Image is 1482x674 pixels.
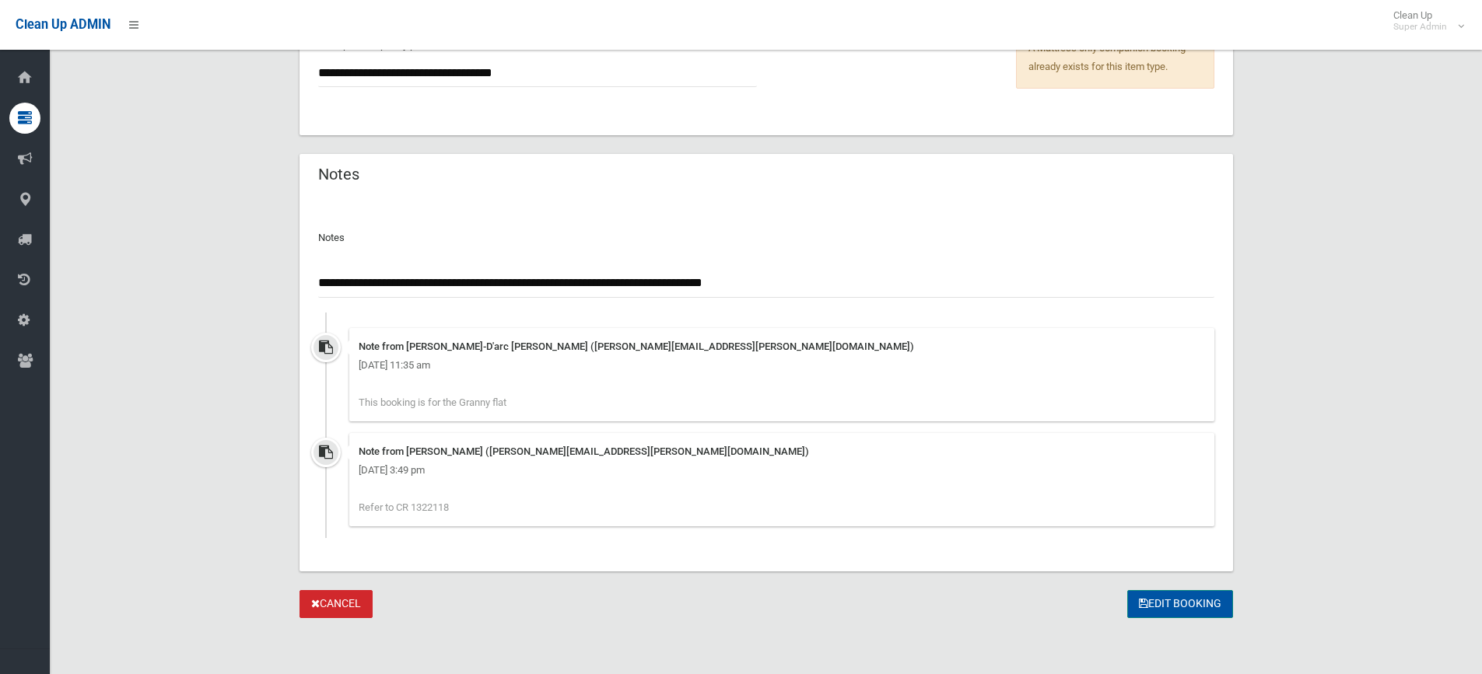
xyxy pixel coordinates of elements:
header: Notes [300,159,378,190]
span: Clean Up ADMIN [16,17,110,32]
span: Clean Up [1386,9,1463,33]
small: Super Admin [1393,21,1447,33]
div: Note from [PERSON_NAME] ([PERSON_NAME][EMAIL_ADDRESS][PERSON_NAME][DOMAIN_NAME]) [359,442,1205,461]
button: Edit Booking [1127,590,1233,619]
div: [DATE] 3:49 pm [359,461,1205,480]
p: Notes [318,229,1214,247]
a: Cancel [300,590,373,619]
div: Note from [PERSON_NAME]-D'arc [PERSON_NAME] ([PERSON_NAME][EMAIL_ADDRESS][PERSON_NAME][DOMAIN_NAME]) [359,337,1205,356]
span: This booking is for the Granny flat [359,396,506,408]
span: A Mattress only companion booking already exists for this item type. [1016,26,1214,89]
span: Refer to CR 1322118 [359,501,449,513]
div: [DATE] 11:35 am [359,356,1205,375]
